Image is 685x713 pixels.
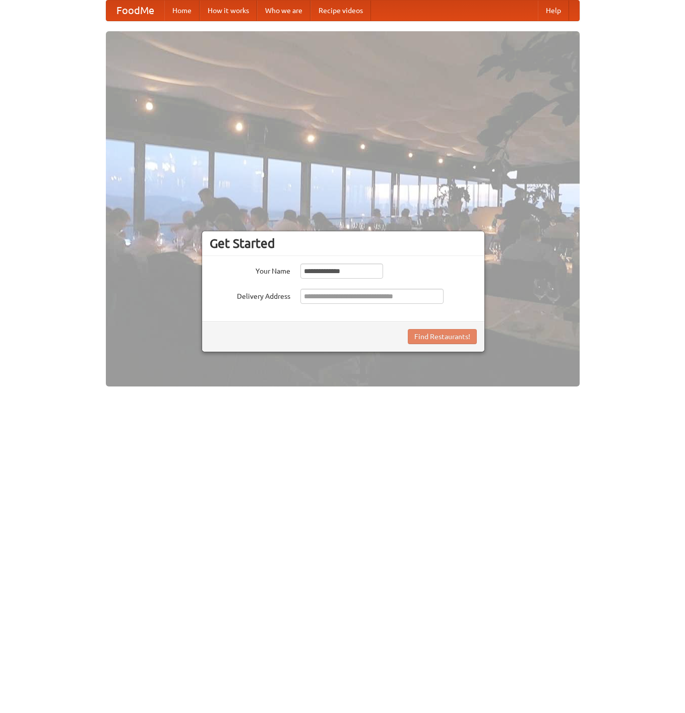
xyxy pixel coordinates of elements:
[408,329,477,344] button: Find Restaurants!
[210,236,477,251] h3: Get Started
[210,264,290,276] label: Your Name
[310,1,371,21] a: Recipe videos
[200,1,257,21] a: How it works
[257,1,310,21] a: Who we are
[106,1,164,21] a: FoodMe
[538,1,569,21] a: Help
[164,1,200,21] a: Home
[210,289,290,301] label: Delivery Address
